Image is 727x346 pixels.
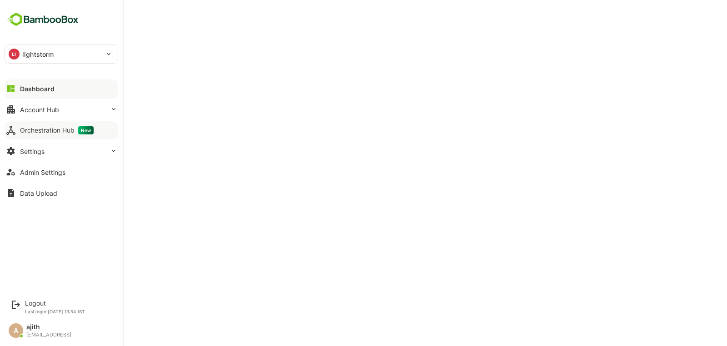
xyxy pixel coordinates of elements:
div: LI [9,49,20,59]
div: ajith [26,323,71,331]
button: Data Upload [5,184,118,202]
button: Dashboard [5,79,118,98]
div: [EMAIL_ADDRESS] [26,332,71,338]
div: Logout [25,299,85,307]
div: Account Hub [20,106,59,114]
p: lightstorm [22,49,54,59]
div: Orchestration Hub [20,126,94,134]
div: A [9,323,23,338]
button: Account Hub [5,100,118,119]
button: Settings [5,142,118,160]
div: Admin Settings [20,168,65,176]
p: Last login: [DATE] 13:54 IST [25,309,85,314]
span: New [78,126,94,134]
div: Dashboard [20,85,55,93]
div: Settings [20,148,45,155]
div: Data Upload [20,189,57,197]
img: BambooboxFullLogoMark.5f36c76dfaba33ec1ec1367b70bb1252.svg [5,11,81,28]
div: LIlightstorm [5,45,118,63]
button: Admin Settings [5,163,118,181]
button: Orchestration HubNew [5,121,118,139]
